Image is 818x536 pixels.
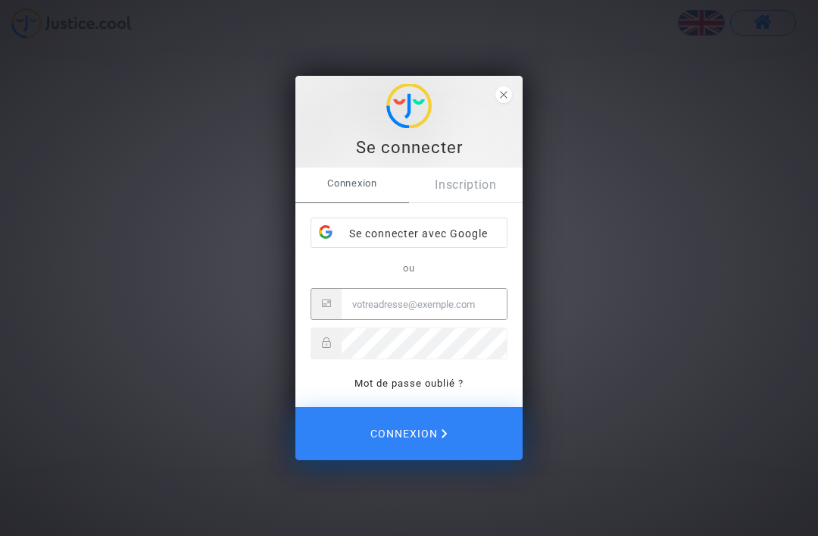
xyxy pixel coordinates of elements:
input: Password [342,328,507,359]
a: Inscription [409,168,523,202]
span: Connexion [370,418,448,450]
span: Connexion [295,168,409,199]
button: Connexion [295,407,523,460]
span: ou [403,262,415,274]
a: Mot de passe oublié ? [354,378,464,389]
div: Se connecter [304,136,514,159]
div: Se connecter avec Google [311,218,507,249]
span: close [495,86,512,103]
input: Email [342,289,507,319]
